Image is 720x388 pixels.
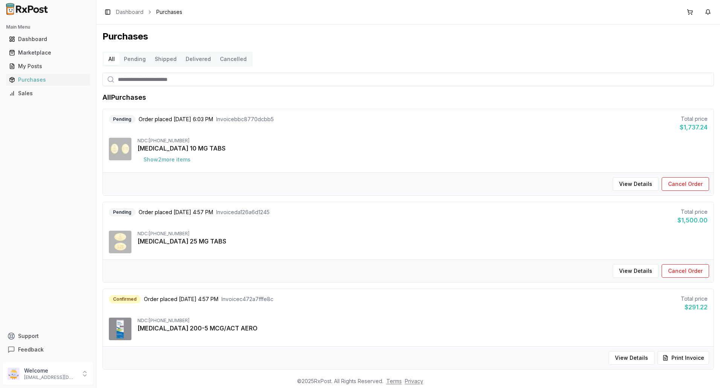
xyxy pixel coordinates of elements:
button: Sales [3,87,93,99]
button: Print Invoice [657,351,709,365]
button: Support [3,329,93,343]
p: [EMAIL_ADDRESS][DOMAIN_NAME] [24,374,76,380]
img: Jardiance 25 MG TABS [109,231,131,253]
div: My Posts [9,62,87,70]
a: Dashboard [116,8,143,16]
a: My Posts [6,59,90,73]
div: $1,737.24 [680,123,708,132]
a: Marketplace [6,46,90,59]
a: Terms [386,378,402,384]
div: Sales [9,90,87,97]
img: User avatar [8,368,20,380]
a: Sales [6,87,90,100]
h1: All Purchases [102,92,146,103]
button: View Details [613,177,659,191]
a: Purchases [6,73,90,87]
button: Cancel Order [662,264,709,278]
button: Marketplace [3,47,93,59]
h2: Main Menu [6,24,90,30]
button: Dashboard [3,33,93,45]
div: Pending [109,208,136,216]
span: Order placed [DATE] 4:57 PM [144,295,218,303]
span: Invoice bbc8770dcbb5 [216,116,274,123]
div: NDC: [PHONE_NUMBER] [137,231,708,237]
div: [MEDICAL_DATA] 10 MG TABS [137,144,708,153]
h1: Purchases [102,30,714,43]
div: [MEDICAL_DATA] 200-5 MCG/ACT AERO [137,324,708,333]
span: Invoice c472a7fffe8c [221,295,273,303]
a: Dashboard [6,32,90,46]
div: NDC: [PHONE_NUMBER] [137,318,708,324]
nav: breadcrumb [116,8,182,16]
button: Shipped [150,53,181,65]
div: Total price [681,295,708,303]
button: View Details [609,351,654,365]
img: RxPost Logo [3,3,51,15]
div: NDC: [PHONE_NUMBER] [137,138,708,144]
button: Purchases [3,74,93,86]
span: Purchases [156,8,182,16]
div: $291.22 [681,303,708,312]
button: Delivered [181,53,215,65]
button: View Details [613,264,659,278]
span: Order placed [DATE] 4:57 PM [139,208,213,216]
img: Jardiance 10 MG TABS [109,138,131,160]
div: Pending [109,115,136,123]
div: Dashboard [9,35,87,43]
button: Cancel Order [662,177,709,191]
button: Show2more items [137,153,197,166]
div: Total price [677,208,708,216]
a: Privacy [405,378,423,384]
button: All [104,53,119,65]
div: $1,500.00 [677,216,708,225]
img: Dulera 200-5 MCG/ACT AERO [109,318,131,340]
button: Feedback [3,343,93,356]
button: My Posts [3,60,93,72]
p: Welcome [24,367,76,374]
div: Marketplace [9,49,87,56]
button: Cancelled [215,53,251,65]
button: Pending [119,53,150,65]
div: Total price [680,115,708,123]
span: Order placed [DATE] 6:03 PM [139,116,213,123]
span: Feedback [18,346,44,353]
div: Purchases [9,76,87,84]
div: [MEDICAL_DATA] 25 MG TABS [137,237,708,246]
div: Confirmed [109,295,141,303]
span: Invoice da126a6d1245 [216,208,270,216]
